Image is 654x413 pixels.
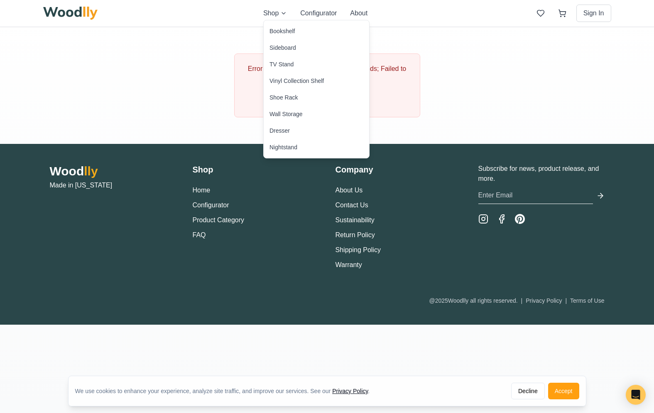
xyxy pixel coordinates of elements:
div: Vinyl Collection Shelf [269,77,324,85]
div: TV Stand [269,60,294,68]
div: Bookshelf [269,27,295,35]
div: Shop [263,20,370,158]
div: Wall Storage [269,110,303,118]
div: Nightstand [269,143,297,151]
div: Sideboard [269,44,296,52]
div: Shoe Rack [269,93,298,102]
div: Dresser [269,126,290,135]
